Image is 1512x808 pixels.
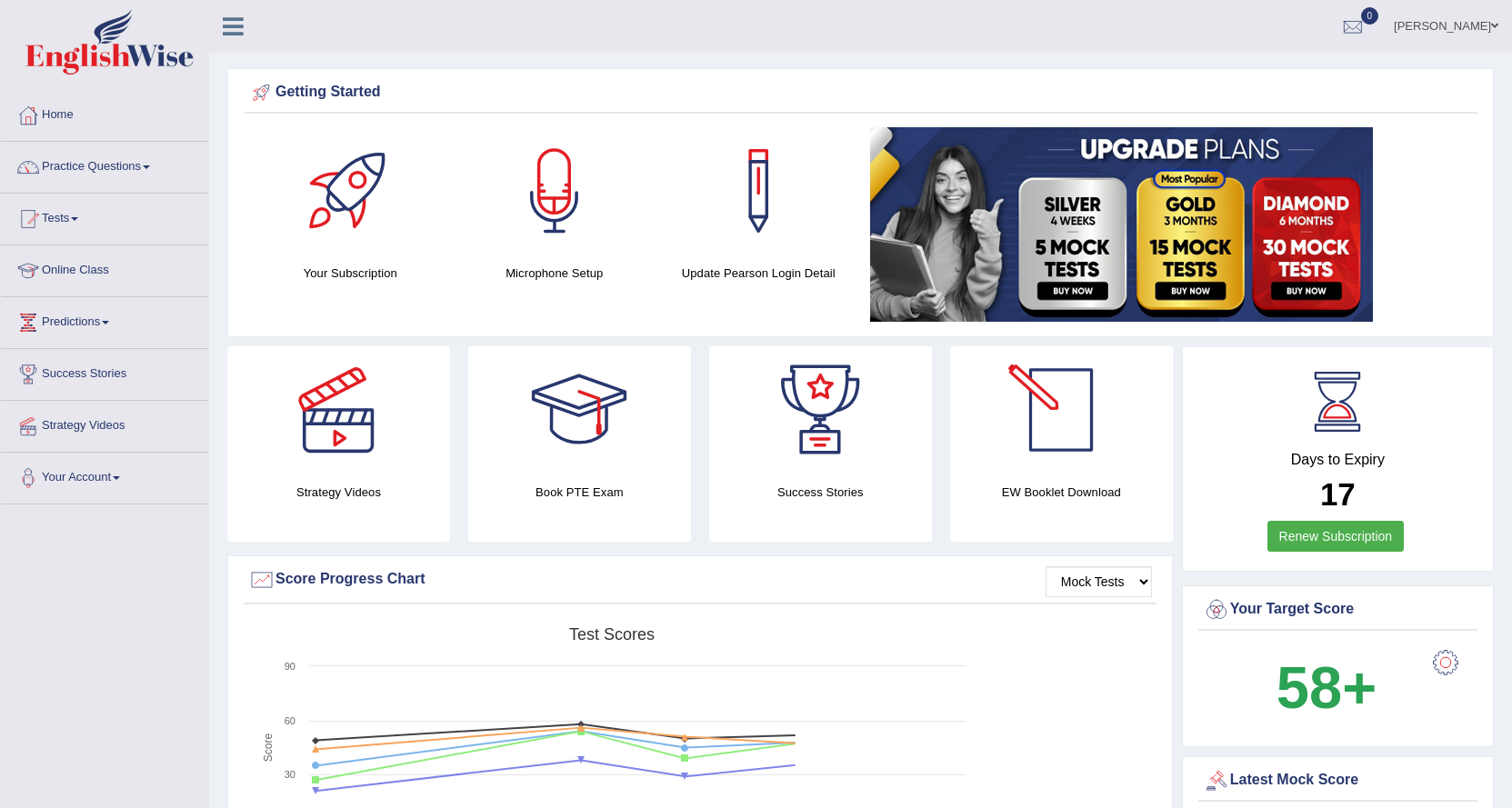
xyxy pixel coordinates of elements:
[1203,596,1473,623] div: Your Target Score
[285,715,295,726] text: 60
[1,297,208,343] a: Predictions
[950,483,1173,502] h4: EW Booklet Download
[285,769,295,780] text: 30
[262,733,275,763] tspan: Score
[1,401,208,446] a: Strategy Videos
[1361,7,1379,25] span: 0
[468,483,691,502] h4: Book PTE Exam
[1277,654,1377,721] b: 58+
[709,483,932,502] h4: Success Stories
[248,79,1473,106] div: Getting Started
[1320,476,1356,512] b: 17
[227,483,450,502] h4: Strategy Videos
[1,245,208,291] a: Online Class
[248,566,1152,594] div: Score Progress Chart
[462,264,648,283] h4: Microphone Setup
[285,661,295,672] text: 90
[666,264,852,283] h4: Update Pearson Login Detail
[257,264,444,283] h4: Your Subscription
[1,90,208,135] a: Home
[569,625,655,643] tspan: Test scores
[1,142,208,187] a: Practice Questions
[1267,521,1405,552] a: Renew Subscription
[1,194,208,239] a: Tests
[870,127,1373,322] img: small5.jpg
[1203,767,1473,794] div: Latest Mock Score
[1,453,208,498] a: Your Account
[1,349,208,394] a: Success Stories
[1203,452,1473,468] h4: Days to Expiry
